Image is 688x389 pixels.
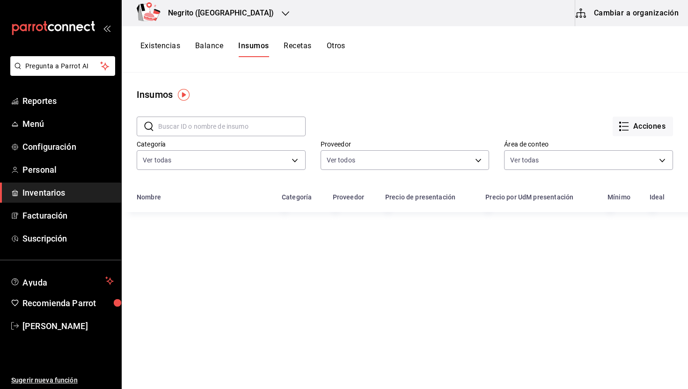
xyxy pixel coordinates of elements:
[22,320,114,332] span: [PERSON_NAME]
[7,68,115,78] a: Pregunta a Parrot AI
[607,193,630,201] div: Mínimo
[22,275,102,286] span: Ayuda
[22,297,114,309] span: Recomienda Parrot
[385,193,455,201] div: Precio de presentación
[22,186,114,199] span: Inventarios
[238,41,269,57] button: Insumos
[161,7,274,19] h3: Negrito ([GEOGRAPHIC_DATA])
[22,209,114,222] span: Facturación
[137,193,161,201] div: Nombre
[195,41,223,57] button: Balance
[22,117,114,130] span: Menú
[504,141,673,147] label: Área de conteo
[11,375,114,385] span: Sugerir nueva función
[137,141,306,147] label: Categoría
[282,193,312,201] div: Categoría
[327,155,355,165] span: Ver todos
[510,155,539,165] span: Ver todas
[137,88,173,102] div: Insumos
[178,89,190,101] img: Tooltip marker
[650,193,665,201] div: Ideal
[22,163,114,176] span: Personal
[10,56,115,76] button: Pregunta a Parrot AI
[22,95,114,107] span: Reportes
[22,140,114,153] span: Configuración
[327,41,345,57] button: Otros
[22,232,114,245] span: Suscripción
[140,41,180,57] button: Existencias
[103,24,110,32] button: open_drawer_menu
[333,193,364,201] div: Proveedor
[143,155,171,165] span: Ver todas
[140,41,345,57] div: navigation tabs
[284,41,311,57] button: Recetas
[485,193,573,201] div: Precio por UdM presentación
[158,117,306,136] input: Buscar ID o nombre de insumo
[25,61,101,71] span: Pregunta a Parrot AI
[613,117,673,136] button: Acciones
[321,141,490,147] label: Proveedor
